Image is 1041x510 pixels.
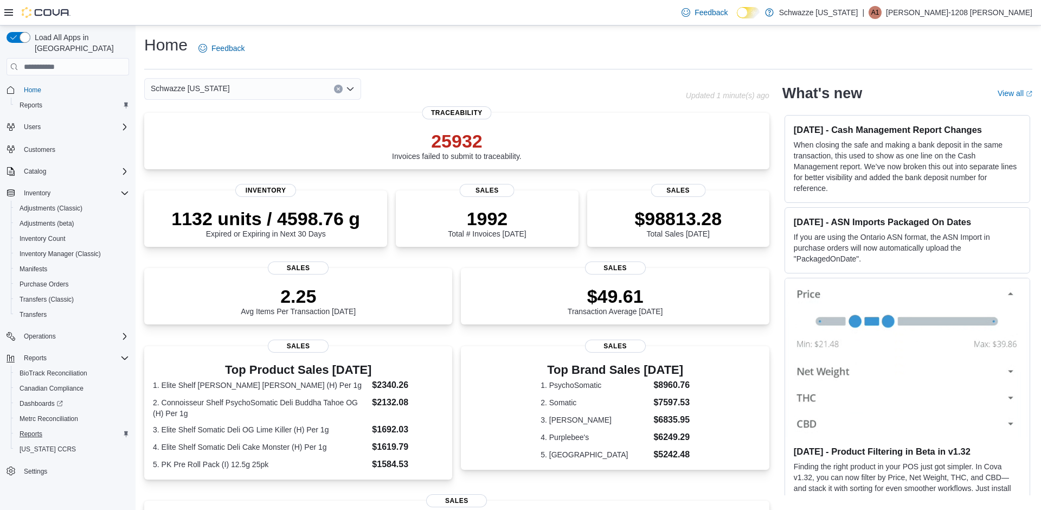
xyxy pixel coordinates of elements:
[194,37,249,59] a: Feedback
[30,32,129,54] span: Load All Apps in [GEOGRAPHIC_DATA]
[634,208,722,229] p: $98813.28
[15,278,73,291] a: Purchase Orders
[634,208,722,238] div: Total Sales [DATE]
[653,413,690,426] dd: $6835.95
[20,330,60,343] button: Operations
[15,367,92,380] a: BioTrack Reconciliation
[695,7,728,18] span: Feedback
[865,495,913,503] em: Beta Features
[15,412,129,425] span: Metrc Reconciliation
[20,165,129,178] span: Catalog
[585,262,646,275] span: Sales
[568,285,663,307] p: $49.61
[794,216,1021,227] h3: [DATE] - ASN Imports Packaged On Dates
[153,364,444,377] h3: Top Product Sales [DATE]
[541,380,649,391] dt: 1. PsychoSomatic
[15,367,129,380] span: BioTrack Reconciliation
[541,415,649,425] dt: 3. [PERSON_NAME]
[15,293,78,306] a: Transfers (Classic)
[268,340,329,353] span: Sales
[2,329,133,344] button: Operations
[686,91,769,100] p: Updated 1 minute(s) ago
[11,262,133,277] button: Manifests
[541,432,649,443] dt: 4. Purplebee's
[11,442,133,457] button: [US_STATE] CCRS
[460,184,515,197] span: Sales
[20,384,83,393] span: Canadian Compliance
[871,6,879,19] span: A1
[653,396,690,409] dd: $7597.53
[392,130,522,161] div: Invoices failed to submit to traceability.
[20,120,129,133] span: Users
[24,332,56,341] span: Operations
[20,280,69,289] span: Purchase Orders
[372,423,444,436] dd: $1692.03
[15,293,129,306] span: Transfers (Classic)
[171,208,360,238] div: Expired or Expiring in Next 30 Days
[11,381,133,396] button: Canadian Compliance
[998,89,1032,98] a: View allExternal link
[15,308,51,321] a: Transfers
[24,467,47,476] span: Settings
[11,201,133,216] button: Adjustments (Classic)
[20,445,76,454] span: [US_STATE] CCRS
[15,232,129,245] span: Inventory Count
[24,167,46,176] span: Catalog
[15,428,129,441] span: Reports
[448,208,526,229] p: 1992
[794,446,1021,457] h3: [DATE] - Product Filtering in Beta in v1.32
[11,292,133,307] button: Transfers (Classic)
[448,208,526,238] div: Total # Invoices [DATE]
[11,426,133,442] button: Reports
[15,263,129,276] span: Manifests
[20,352,129,365] span: Reports
[372,379,444,392] dd: $2340.26
[779,6,858,19] p: Schwazze [US_STATE]
[15,428,47,441] a: Reports
[15,99,47,112] a: Reports
[20,120,45,133] button: Users
[20,187,55,200] button: Inventory
[15,382,129,395] span: Canadian Compliance
[20,165,50,178] button: Catalog
[392,130,522,152] p: 25932
[268,262,329,275] span: Sales
[11,277,133,292] button: Purchase Orders
[653,431,690,444] dd: $6249.29
[794,124,1021,135] h3: [DATE] - Cash Management Report Changes
[15,202,129,215] span: Adjustments (Classic)
[2,119,133,135] button: Users
[651,184,705,197] span: Sales
[372,441,444,454] dd: $1619.79
[15,443,129,456] span: Washington CCRS
[211,43,245,54] span: Feedback
[15,443,80,456] a: [US_STATE] CCRS
[24,123,41,131] span: Users
[794,232,1021,264] p: If you are using the Ontario ASN format, the ASN Import in purchase orders will now automatically...
[20,430,42,438] span: Reports
[20,83,129,97] span: Home
[20,415,78,423] span: Metrc Reconciliation
[677,2,732,23] a: Feedback
[20,143,60,156] a: Customers
[241,285,356,316] div: Avg Items Per Transaction [DATE]
[15,99,129,112] span: Reports
[24,189,50,197] span: Inventory
[11,231,133,246] button: Inventory Count
[653,379,690,392] dd: $8960.76
[11,307,133,322] button: Transfers
[15,247,129,260] span: Inventory Manager (Classic)
[15,397,129,410] span: Dashboards
[15,308,129,321] span: Transfers
[782,85,862,102] h2: What's new
[20,295,74,304] span: Transfers (Classic)
[869,6,882,19] div: Arthur-1208 Emsley
[20,84,46,97] a: Home
[15,263,52,276] a: Manifests
[24,145,55,154] span: Customers
[15,232,70,245] a: Inventory Count
[153,380,368,391] dt: 1. Elite Shelf [PERSON_NAME] [PERSON_NAME] (H) Per 1g
[346,85,355,93] button: Open list of options
[20,101,42,110] span: Reports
